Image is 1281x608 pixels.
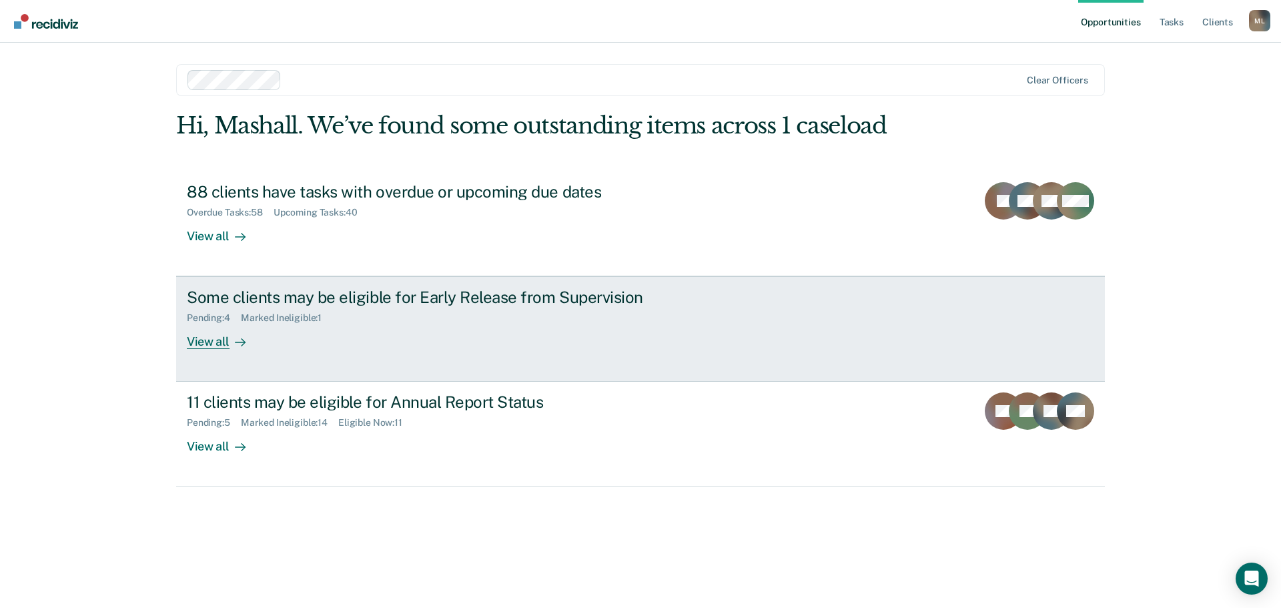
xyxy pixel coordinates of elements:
div: Marked Ineligible : 1 [241,312,332,324]
a: 11 clients may be eligible for Annual Report StatusPending:5Marked Ineligible:14Eligible Now:11Vi... [176,382,1105,487]
div: Pending : 4 [187,312,241,324]
div: View all [187,324,262,350]
a: Some clients may be eligible for Early Release from SupervisionPending:4Marked Ineligible:1View all [176,276,1105,382]
div: 11 clients may be eligible for Annual Report Status [187,392,655,412]
div: 88 clients have tasks with overdue or upcoming due dates [187,182,655,202]
div: View all [187,218,262,244]
div: Overdue Tasks : 58 [187,207,274,218]
button: Profile dropdown button [1249,10,1270,31]
div: Upcoming Tasks : 40 [274,207,368,218]
img: Recidiviz [14,14,78,29]
div: Hi, Mashall. We’ve found some outstanding items across 1 caseload [176,112,919,139]
div: Eligible Now : 11 [338,417,413,428]
a: 88 clients have tasks with overdue or upcoming due datesOverdue Tasks:58Upcoming Tasks:40View all [176,172,1105,276]
div: Marked Ineligible : 14 [241,417,338,428]
div: Open Intercom Messenger [1236,563,1268,595]
div: View all [187,428,262,454]
div: Some clients may be eligible for Early Release from Supervision [187,288,655,307]
div: M L [1249,10,1270,31]
div: Pending : 5 [187,417,241,428]
div: Clear officers [1027,75,1088,86]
